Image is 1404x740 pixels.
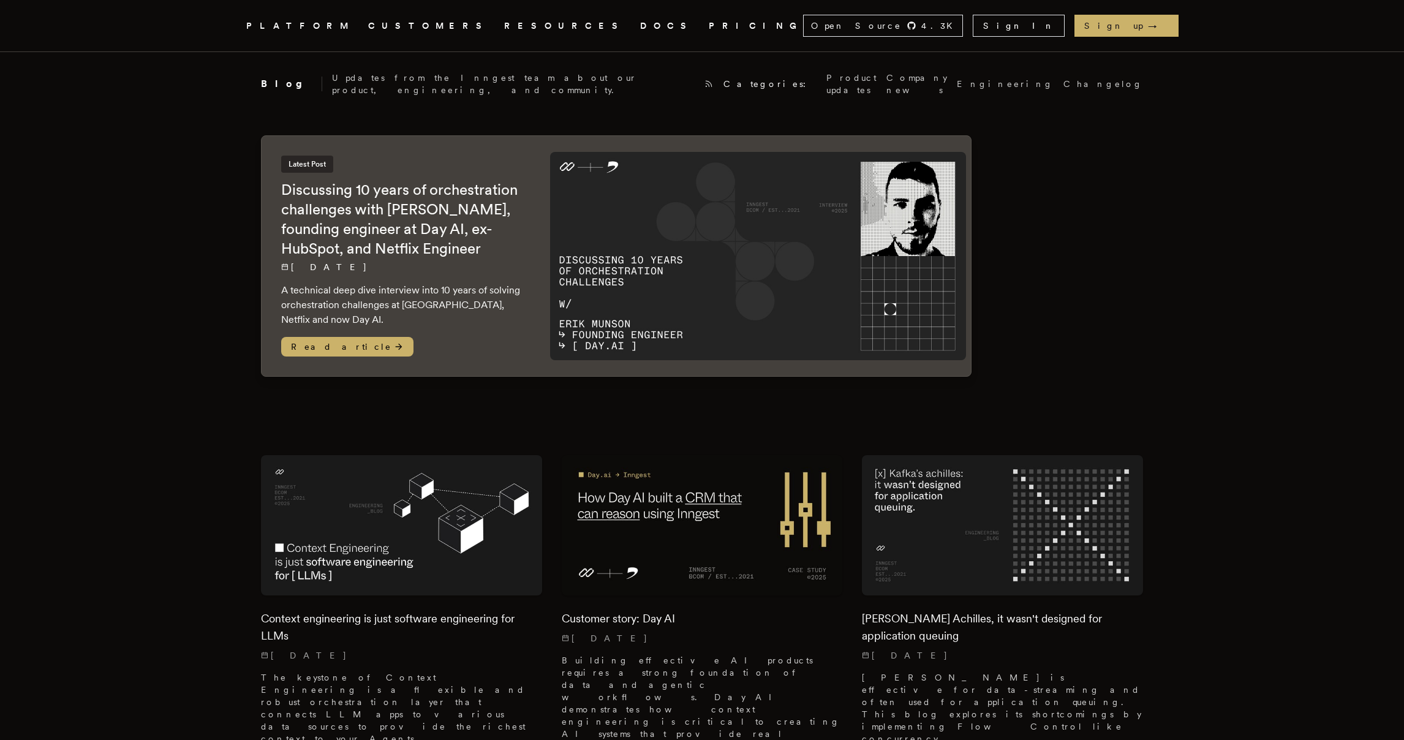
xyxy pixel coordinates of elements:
button: RESOURCES [504,18,625,34]
a: PRICING [709,18,803,34]
span: Latest Post [281,156,333,173]
p: [DATE] [261,649,542,662]
img: Featured image for Customer story: Day AI blog post [562,455,843,595]
a: Latest PostDiscussing 10 years of orchestration challenges with [PERSON_NAME], founding engineer ... [261,135,972,377]
p: [DATE] [281,261,526,273]
a: DOCS [640,18,694,34]
img: Featured image for Discussing 10 years of orchestration challenges with Erik Munson, founding eng... [550,152,966,360]
p: [DATE] [562,632,843,644]
span: Categories: [723,78,817,90]
h2: Blog [261,77,322,91]
span: 4.3 K [921,20,960,32]
p: Updates from the Inngest team about our product, engineering, and community. [332,72,694,96]
p: [DATE] [862,649,1143,662]
a: CUSTOMERS [368,18,489,34]
span: → [1148,20,1169,32]
a: Company news [886,72,947,96]
a: Sign up [1074,15,1179,37]
img: Featured image for Kafka's Achilles, it wasn't designed for application queuing blog post [862,455,1143,595]
span: Open Source [811,20,902,32]
p: A technical deep dive interview into 10 years of solving orchestration challenges at [GEOGRAPHIC_... [281,283,526,327]
a: Changelog [1063,78,1143,90]
a: Engineering [957,78,1054,90]
a: Sign In [973,15,1065,37]
span: Read article [281,337,413,357]
a: Product updates [826,72,877,96]
h2: Customer story: Day AI [562,610,843,627]
h2: Discussing 10 years of orchestration challenges with [PERSON_NAME], founding engineer at Day AI, ... [281,180,526,259]
button: PLATFORM [246,18,353,34]
h2: Context engineering is just software engineering for LLMs [261,610,542,644]
h2: [PERSON_NAME] Achilles, it wasn't designed for application queuing [862,610,1143,644]
img: Featured image for Context engineering is just software engineering for LLMs blog post [261,455,542,595]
